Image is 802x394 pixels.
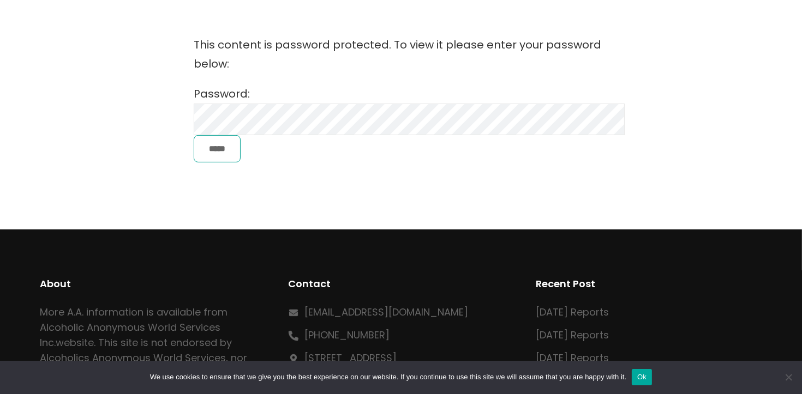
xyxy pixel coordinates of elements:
span: No [783,372,794,383]
button: Ok [632,369,652,385]
h2: Contact [288,276,514,292]
input: Password: [194,104,625,135]
label: Password: [194,86,625,126]
p: This content is password protected. To view it please enter your password below: [194,35,608,74]
span: We use cookies to ensure that we give you the best experience on our website. If you continue to ... [150,372,626,383]
a: [PHONE_NUMBER] [304,328,390,342]
h2: About [40,276,266,292]
a: [DATE] Reports [536,305,609,319]
h2: Recent Post [536,276,762,292]
a: [DATE] Reports [536,351,609,365]
a: [DATE] Reports [536,328,609,342]
p: [GEOGRAPHIC_DATA] HI 96826 [304,350,453,381]
a: website [56,336,94,349]
a: [EMAIL_ADDRESS][DOMAIN_NAME] [304,305,468,319]
a: [STREET_ADDRESS] [304,351,397,365]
